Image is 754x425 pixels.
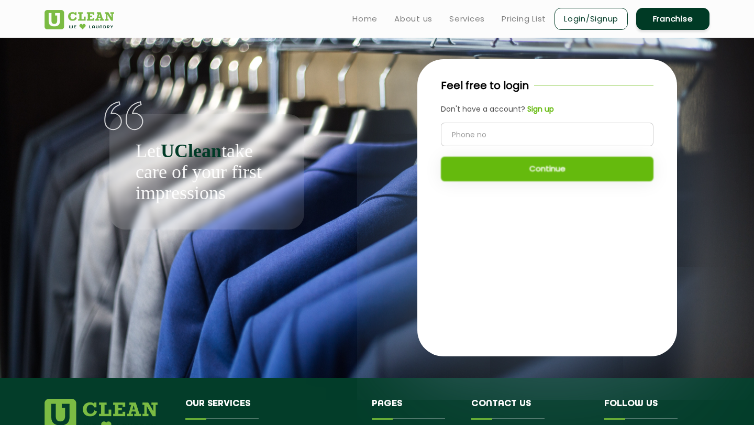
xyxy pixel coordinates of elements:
[185,399,356,419] h4: Our Services
[441,104,525,114] span: Don't have a account?
[352,13,378,25] a: Home
[136,140,278,203] p: Let take care of your first impressions
[502,13,546,25] a: Pricing List
[636,8,709,30] a: Franchise
[372,399,456,419] h4: Pages
[471,399,589,419] h4: Contact us
[555,8,628,30] a: Login/Signup
[45,10,114,29] img: UClean Laundry and Dry Cleaning
[441,123,653,146] input: Phone no
[394,13,433,25] a: About us
[441,78,529,93] p: Feel free to login
[527,104,554,114] b: Sign up
[525,104,554,115] a: Sign up
[161,140,221,161] b: UClean
[104,101,143,130] img: quote-img
[449,13,485,25] a: Services
[604,399,696,419] h4: Follow us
